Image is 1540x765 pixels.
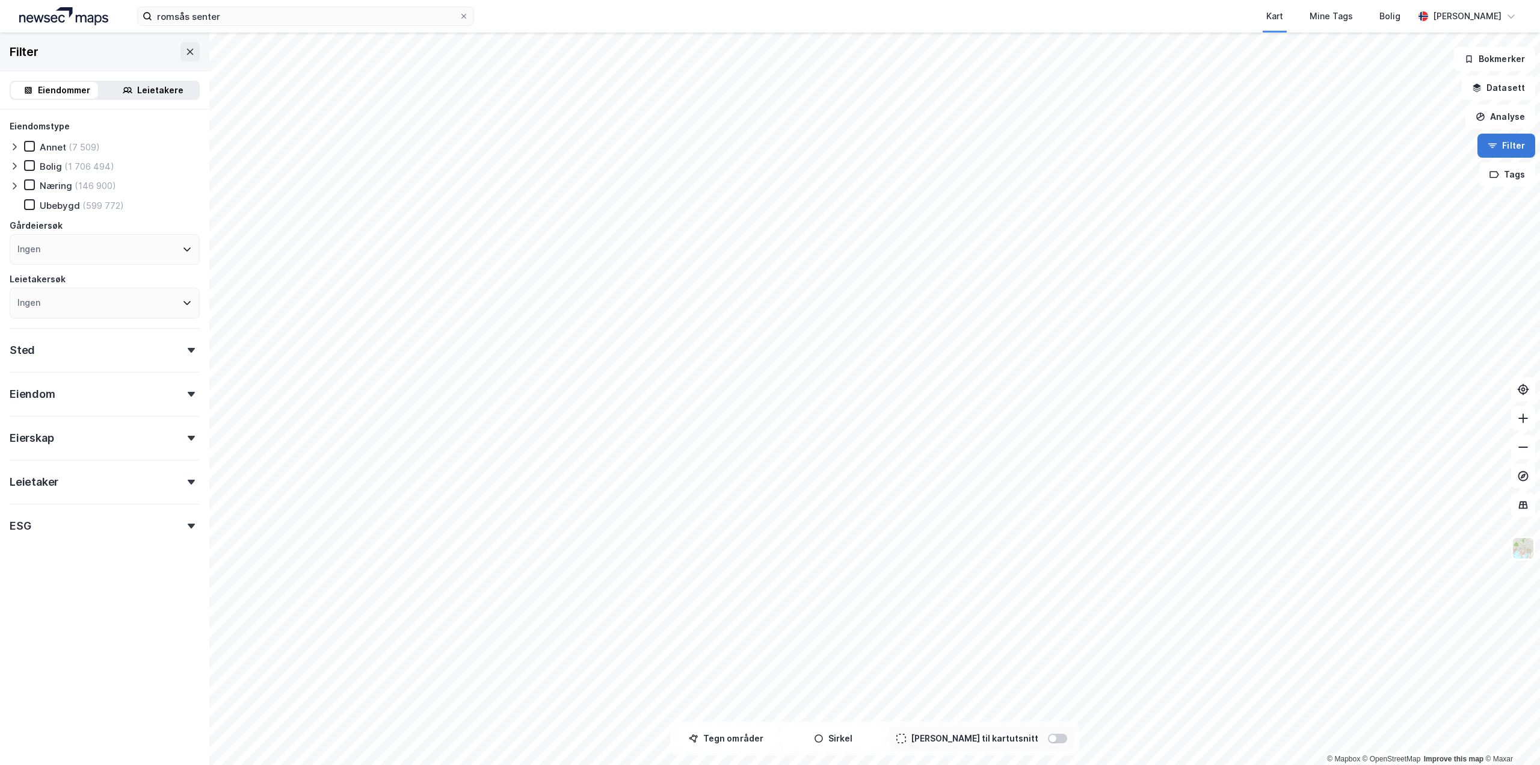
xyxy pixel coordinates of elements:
div: Eierskap [10,431,54,445]
iframe: Chat Widget [1480,707,1540,765]
button: Datasett [1462,76,1535,100]
div: Eiendomstype [10,119,70,134]
div: Leietaker [10,475,58,489]
div: Mine Tags [1310,9,1353,23]
div: Ingen [17,242,40,256]
a: Improve this map [1424,755,1483,763]
img: Z [1512,537,1535,560]
button: Filter [1477,134,1535,158]
div: Bolig [1379,9,1400,23]
a: Mapbox [1327,755,1360,763]
button: Analyse [1465,105,1535,129]
div: (146 900) [75,180,116,191]
div: Næring [40,180,72,191]
div: Filter [10,42,38,61]
div: Eiendom [10,387,55,401]
a: OpenStreetMap [1363,755,1421,763]
div: Annet [40,141,66,153]
div: (1 706 494) [64,161,114,172]
div: (599 772) [82,200,124,211]
div: Gårdeiersøk [10,218,63,233]
input: Søk på adresse, matrikkel, gårdeiere, leietakere eller personer [152,7,459,25]
div: Bolig [40,161,62,172]
div: Leietakere [137,83,183,98]
div: Ubebygd [40,200,80,211]
button: Tegn områder [675,726,777,751]
div: (7 509) [69,141,100,153]
div: ESG [10,519,31,533]
div: Leietakersøk [10,272,66,286]
img: logo.a4113a55bc3d86da70a041830d287a7e.svg [19,7,108,25]
button: Sirkel [782,726,884,751]
div: [PERSON_NAME] [1433,9,1501,23]
button: Bokmerker [1454,47,1535,71]
div: [PERSON_NAME] til kartutsnitt [911,731,1038,746]
div: Sted [10,343,35,358]
div: Ingen [17,296,40,310]
div: Kart [1266,9,1283,23]
div: Eiendommer [38,83,90,98]
button: Tags [1479,163,1535,187]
